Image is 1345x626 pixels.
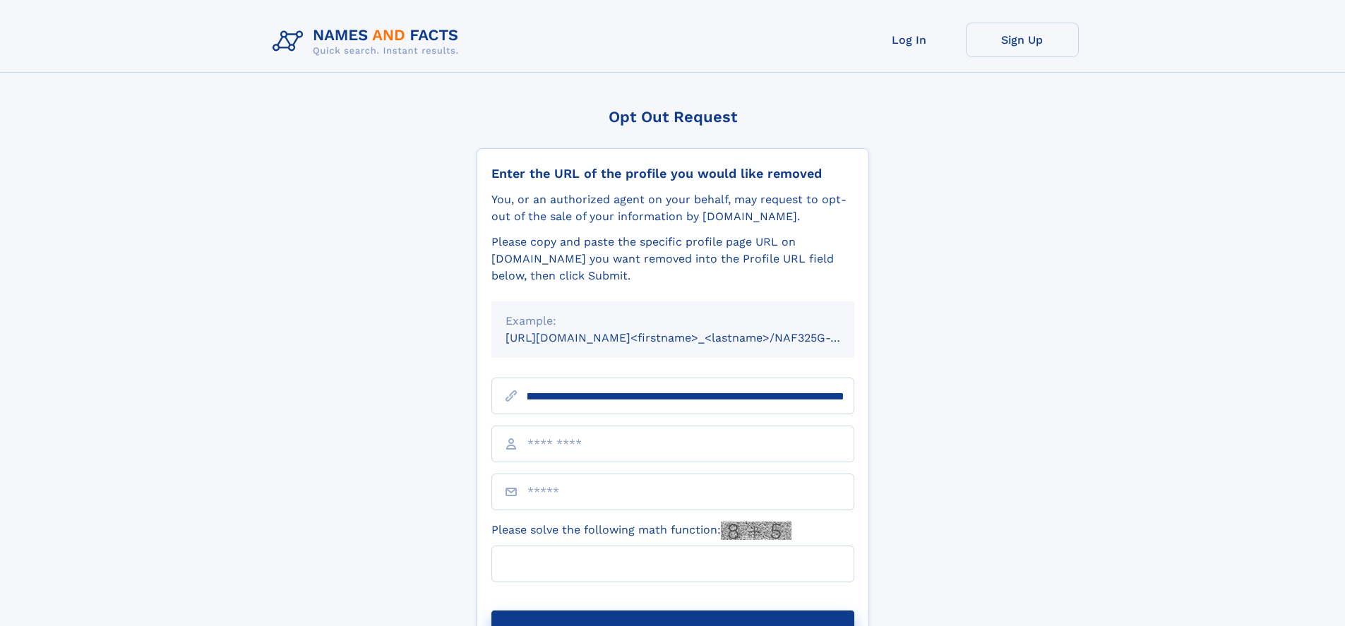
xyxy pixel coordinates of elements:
[491,191,854,225] div: You, or an authorized agent on your behalf, may request to opt-out of the sale of your informatio...
[966,23,1079,57] a: Sign Up
[491,522,791,540] label: Please solve the following math function:
[506,313,840,330] div: Example:
[477,108,869,126] div: Opt Out Request
[506,331,881,344] small: [URL][DOMAIN_NAME]<firstname>_<lastname>/NAF325G-xxxxxxxx
[491,166,854,181] div: Enter the URL of the profile you would like removed
[491,234,854,284] div: Please copy and paste the specific profile page URL on [DOMAIN_NAME] you want removed into the Pr...
[853,23,966,57] a: Log In
[267,23,470,61] img: Logo Names and Facts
